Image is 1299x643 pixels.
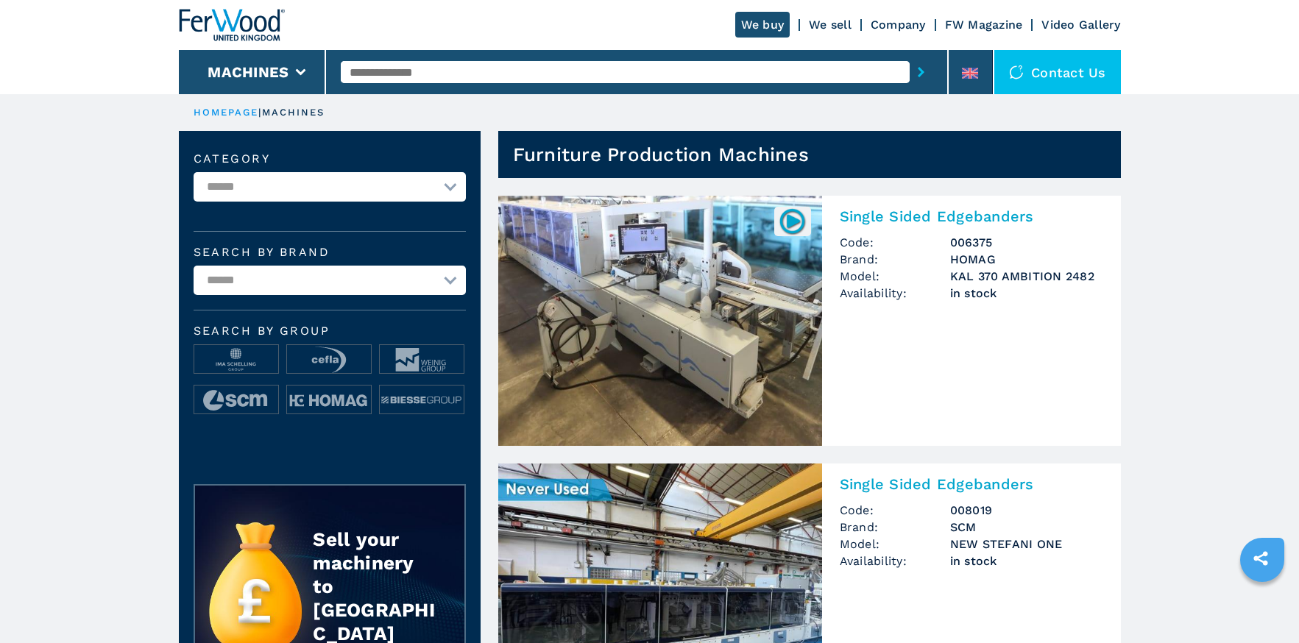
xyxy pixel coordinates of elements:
[380,386,464,415] img: image
[950,234,1103,251] h3: 006375
[735,12,790,38] a: We buy
[1041,18,1120,32] a: Video Gallery
[1242,540,1279,577] a: sharethis
[287,345,371,374] img: image
[380,345,464,374] img: image
[950,519,1103,536] h3: SCM
[513,143,809,166] h1: Furniture Production Machines
[258,107,261,118] span: |
[840,553,950,569] span: Availability:
[840,251,950,268] span: Brand:
[194,107,259,118] a: HOMEPAGE
[871,18,926,32] a: Company
[840,502,950,519] span: Code:
[194,345,278,374] img: image
[194,325,466,337] span: Search by group
[179,9,285,41] img: Ferwood
[1009,65,1024,79] img: Contact us
[1236,577,1288,632] iframe: Chat
[840,519,950,536] span: Brand:
[778,207,807,235] img: 006375
[840,234,950,251] span: Code:
[950,536,1103,553] h3: NEW STEFANI ONE
[840,207,1103,225] h2: Single Sided Edgebanders
[208,63,289,81] button: Machines
[950,553,1103,569] span: in stock
[194,153,466,165] label: Category
[950,502,1103,519] h3: 008019
[950,285,1103,302] span: in stock
[262,106,325,119] p: machines
[945,18,1023,32] a: FW Magazine
[194,246,466,258] label: Search by brand
[287,386,371,415] img: image
[840,536,950,553] span: Model:
[994,50,1121,94] div: Contact us
[950,251,1103,268] h3: HOMAG
[498,196,822,446] img: Single Sided Edgebanders HOMAG KAL 370 AMBITION 2482
[498,196,1121,446] a: Single Sided Edgebanders HOMAG KAL 370 AMBITION 2482006375Single Sided EdgebandersCode:006375Bran...
[840,475,1103,493] h2: Single Sided Edgebanders
[840,285,950,302] span: Availability:
[809,18,852,32] a: We sell
[840,268,950,285] span: Model:
[910,55,932,89] button: submit-button
[194,386,278,415] img: image
[950,268,1103,285] h3: KAL 370 AMBITION 2482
